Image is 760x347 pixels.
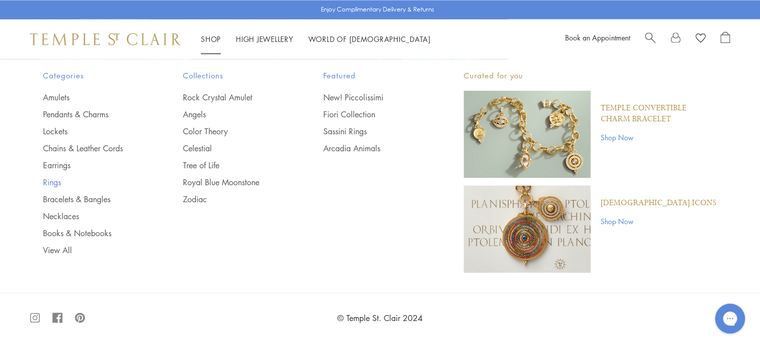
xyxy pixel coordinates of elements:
a: Angels [183,108,283,119]
a: Fiori Collection [323,108,424,119]
a: Necklaces [43,210,143,221]
iframe: Gorgias live chat messenger [710,300,750,337]
a: ShopShop [201,34,221,44]
a: New! Piccolissimi [323,91,424,102]
a: Pendants & Charms [43,108,143,119]
a: Rock Crystal Amulet [183,91,283,102]
a: Zodiac [183,193,283,204]
a: Rings [43,176,143,187]
a: World of [DEMOGRAPHIC_DATA]World of [DEMOGRAPHIC_DATA] [308,34,431,44]
a: Earrings [43,159,143,170]
a: Temple Convertible Charm Bracelet [601,102,718,124]
a: Tree of Life [183,159,283,170]
a: Search [645,31,656,46]
a: Amulets [43,91,143,102]
a: Sassini Rings [323,125,424,136]
a: © Temple St. Clair 2024 [337,312,423,323]
a: Color Theory [183,125,283,136]
a: Arcadia Animals [323,142,424,153]
p: Curated for you [464,69,718,81]
nav: Main navigation [201,33,431,45]
a: Book an Appointment [565,32,630,42]
a: High JewelleryHigh Jewellery [236,34,293,44]
a: [DEMOGRAPHIC_DATA] Icons [601,197,717,208]
a: Royal Blue Moonstone [183,176,283,187]
a: Shop Now [601,131,718,142]
a: Books & Notebooks [43,227,143,238]
a: Bracelets & Bangles [43,193,143,204]
a: View Wishlist [696,31,706,46]
img: Temple St. Clair [30,33,181,45]
a: Celestial [183,142,283,153]
a: View All [43,244,143,255]
span: Featured [323,69,424,81]
span: Categories [43,69,143,81]
a: Shop Now [601,215,717,226]
p: Enjoy Complimentary Delivery & Returns [321,4,434,14]
a: Open Shopping Bag [721,31,730,46]
a: Chains & Leather Cords [43,142,143,153]
a: Lockets [43,125,143,136]
span: Collections [183,69,283,81]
